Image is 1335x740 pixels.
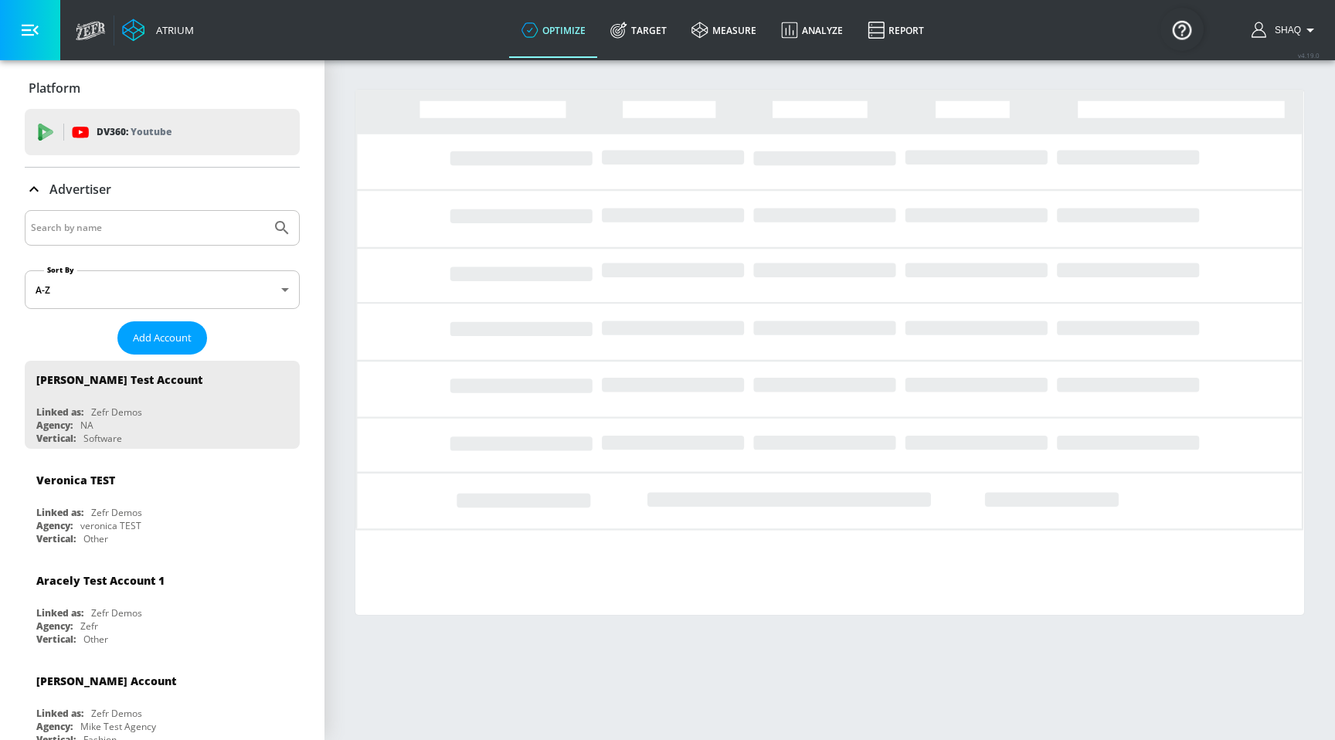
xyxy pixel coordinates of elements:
[25,168,300,211] div: Advertiser
[36,619,73,633] div: Agency:
[36,506,83,519] div: Linked as:
[91,506,142,519] div: Zefr Demos
[25,109,300,155] div: DV360: Youtube
[131,124,172,140] p: Youtube
[36,519,73,532] div: Agency:
[29,80,80,97] p: Platform
[36,633,76,646] div: Vertical:
[150,23,194,37] div: Atrium
[25,562,300,650] div: Aracely Test Account 1Linked as:Zefr DemosAgency:ZefrVertical:Other
[80,619,98,633] div: Zefr
[598,2,679,58] a: Target
[49,181,111,198] p: Advertiser
[1269,25,1301,36] span: login as: shaquille.huang@zefr.com
[31,218,265,238] input: Search by name
[1298,51,1320,59] span: v 4.19.0
[1252,21,1320,39] button: Shaq
[36,707,83,720] div: Linked as:
[25,461,300,549] div: Veronica TESTLinked as:Zefr DemosAgency:veronica TESTVertical:Other
[36,432,76,445] div: Vertical:
[25,361,300,449] div: [PERSON_NAME] Test AccountLinked as:Zefr DemosAgency:NAVertical:Software
[133,329,192,347] span: Add Account
[122,19,194,42] a: Atrium
[855,2,936,58] a: Report
[1160,8,1204,51] button: Open Resource Center
[36,406,83,419] div: Linked as:
[769,2,855,58] a: Analyze
[36,720,73,733] div: Agency:
[91,606,142,619] div: Zefr Demos
[44,265,77,275] label: Sort By
[97,124,172,141] p: DV360:
[36,473,115,487] div: Veronica TEST
[83,633,108,646] div: Other
[91,707,142,720] div: Zefr Demos
[80,519,141,532] div: veronica TEST
[36,419,73,432] div: Agency:
[80,720,156,733] div: Mike Test Agency
[83,432,122,445] div: Software
[36,573,165,588] div: Aracely Test Account 1
[91,406,142,419] div: Zefr Demos
[25,66,300,110] div: Platform
[80,419,93,432] div: NA
[509,2,598,58] a: optimize
[25,270,300,309] div: A-Z
[679,2,769,58] a: measure
[36,674,176,688] div: [PERSON_NAME] Account
[117,321,207,355] button: Add Account
[36,532,76,545] div: Vertical:
[36,606,83,619] div: Linked as:
[83,532,108,545] div: Other
[36,372,202,387] div: [PERSON_NAME] Test Account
